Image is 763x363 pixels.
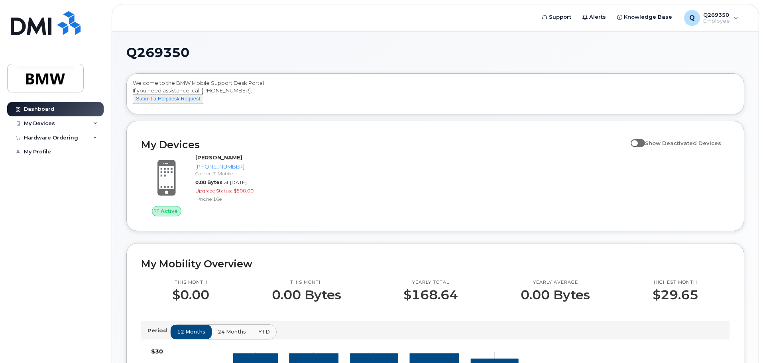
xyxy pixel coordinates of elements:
div: Carrier: T-Mobile [195,170,278,177]
div: Welcome to the BMW Mobile Support Desk Portal If you need assistance, call [PHONE_NUMBER]. [133,79,738,111]
span: Q269350 [126,47,189,59]
a: Active[PERSON_NAME][PHONE_NUMBER]Carrier: T-Mobile0.00 Bytesat [DATE]Upgrade Status:$500.00iPhone... [141,154,281,216]
p: 0.00 Bytes [521,288,590,302]
span: Show Deactivated Devices [645,140,721,146]
p: This month [272,279,341,286]
p: Period [147,327,170,334]
span: 24 months [218,328,246,336]
div: [PHONE_NUMBER] [195,163,278,171]
h2: My Devices [141,139,627,151]
span: Upgrade Status: [195,188,232,194]
span: at [DATE] [224,179,247,185]
button: Submit a Helpdesk Request [133,94,203,104]
span: YTD [258,328,270,336]
div: iPhone 16e [195,196,278,202]
span: $500.00 [234,188,254,194]
p: Highest month [653,279,698,286]
tspan: $30 [151,348,163,355]
p: $0.00 [172,288,209,302]
p: Yearly average [521,279,590,286]
h2: My Mobility Overview [141,258,730,270]
strong: [PERSON_NAME] [195,154,242,161]
span: 0.00 Bytes [195,179,222,185]
p: 0.00 Bytes [272,288,341,302]
p: $29.65 [653,288,698,302]
span: Active [161,207,178,215]
p: Yearly total [403,279,458,286]
a: Submit a Helpdesk Request [133,95,203,102]
input: Show Deactivated Devices [631,135,637,142]
p: This month [172,279,209,286]
p: $168.64 [403,288,458,302]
